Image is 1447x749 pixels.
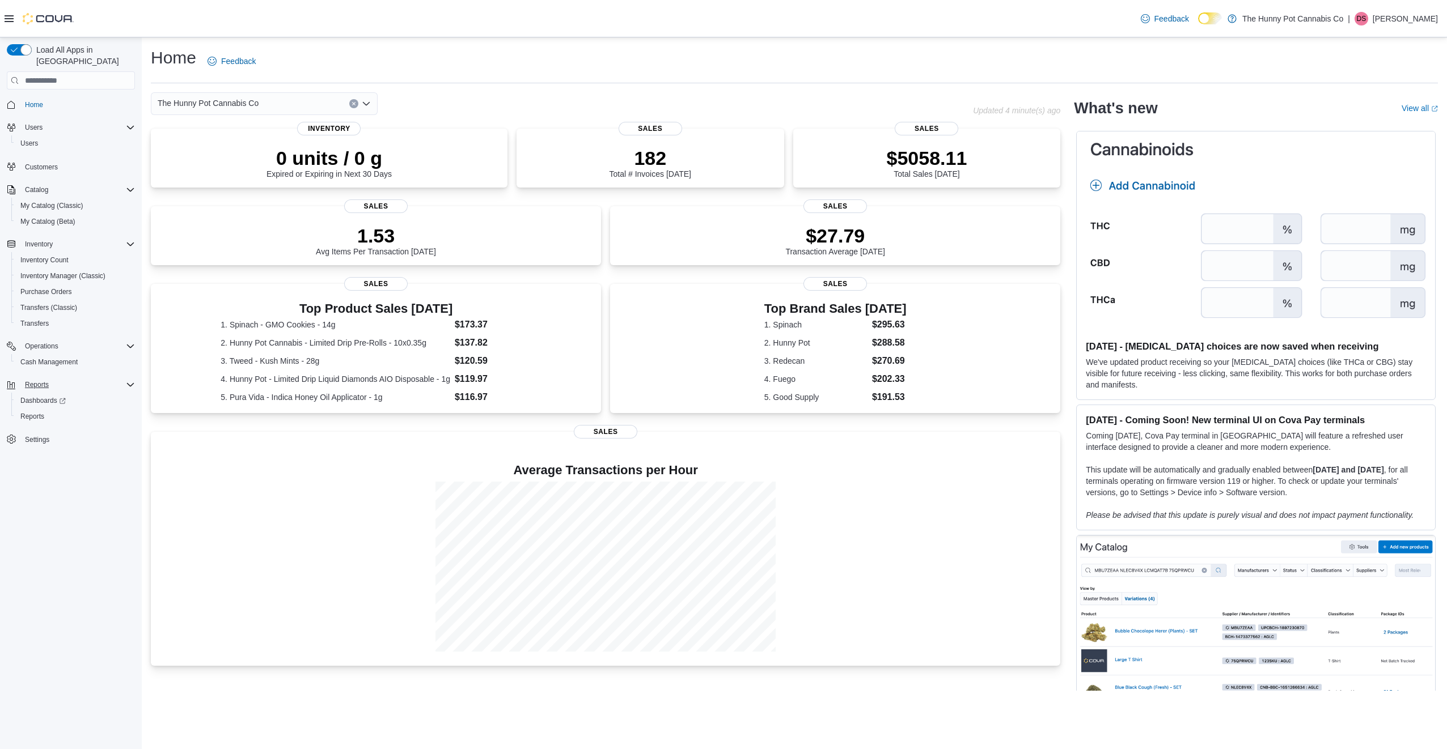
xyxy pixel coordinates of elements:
button: Reports [20,378,53,391]
button: Transfers [11,316,139,331]
span: Customers [20,159,135,173]
span: Settings [20,432,135,446]
p: 182 [610,147,691,169]
button: Settings [2,431,139,448]
span: Transfers (Classic) [20,303,77,312]
div: Total # Invoices [DATE] [610,147,691,178]
p: Coming [DATE], Cova Pay terminal in [GEOGRAPHIC_DATA] will feature a refreshed user interface des... [1086,430,1426,453]
span: Home [20,97,135,112]
a: Dashboards [11,393,139,408]
button: Catalog [20,183,53,197]
button: My Catalog (Beta) [11,214,139,229]
input: Dark Mode [1198,12,1222,24]
dd: $116.97 [455,390,531,404]
span: Sales [803,277,867,291]
span: Inventory [25,240,53,249]
span: Inventory Manager (Classic) [16,269,135,283]
h3: Top Product Sales [DATE] [221,302,531,316]
dd: $191.53 [872,390,907,404]
a: View allExternal link [1402,104,1438,113]
a: Inventory Manager (Classic) [16,269,110,283]
button: Inventory Manager (Classic) [11,268,139,284]
span: Customers [25,163,58,172]
span: Inventory Manager (Classic) [20,271,105,280]
em: Please be advised that this update is purely visual and does not impact payment functionality. [1086,510,1414,520]
strong: [DATE] and [DATE] [1313,465,1383,474]
span: Users [20,139,38,148]
p: We've updated product receiving so your [MEDICAL_DATA] choices (like THCa or CBG) stay visible fo... [1086,356,1426,390]
span: Purchase Orders [20,287,72,296]
h3: [DATE] - Coming Soon! New terminal UI on Cova Pay terminals [1086,414,1426,425]
span: Reports [20,378,135,391]
span: Catalog [20,183,135,197]
dd: $295.63 [872,318,907,331]
span: Sales [619,122,682,135]
dt: 3. Redecan [764,355,868,367]
p: $5058.11 [887,147,967,169]
a: Cash Management [16,355,82,369]
span: Transfers [20,319,49,328]
a: Feedback [203,50,260,73]
span: Reports [16,410,135,423]
span: Home [25,100,43,109]
svg: External link [1431,105,1438,112]
span: Feedback [221,56,256,67]
button: Transfers (Classic) [11,300,139,316]
button: Customers [2,158,139,175]
p: Updated 4 minute(s) ago [973,106,1060,115]
a: Users [16,137,43,150]
button: Reports [2,377,139,393]
img: Cova [23,13,74,24]
span: Feedback [1154,13,1189,24]
span: Sales [895,122,958,135]
dd: $119.97 [455,372,531,386]
span: Sales [803,199,867,213]
span: Operations [20,339,135,353]
a: Transfers (Classic) [16,301,82,314]
span: Transfers [16,317,135,330]
dd: $270.69 [872,354,907,368]
span: Sales [344,199,408,213]
nav: Complex example [7,92,135,477]
p: The Hunny Pot Cannabis Co [1242,12,1343,25]
dt: 5. Good Supply [764,391,868,403]
span: Inventory [20,237,135,251]
span: Cash Management [16,355,135,369]
span: Settings [25,435,49,444]
div: Dayton Sobon [1355,12,1368,25]
div: Total Sales [DATE] [887,147,967,178]
span: Sales [574,425,637,439]
a: My Catalog (Beta) [16,215,80,228]
button: My Catalog (Classic) [11,198,139,214]
dd: $137.82 [455,336,531,350]
dt: 1. Spinach - GMO Cookies - 14g [221,319,450,330]
dt: 4. Fuego [764,373,868,385]
p: 0 units / 0 g [266,147,392,169]
span: Cash Management [20,358,78,367]
button: Cash Management [11,354,139,370]
button: Inventory [20,237,57,251]
button: Home [2,96,139,113]
span: My Catalog (Beta) [20,217,75,226]
span: Operations [25,342,58,351]
a: Inventory Count [16,253,73,267]
p: This update will be automatically and gradually enabled between , for all terminals operating on ... [1086,464,1426,498]
p: $27.79 [785,224,885,247]
span: Users [25,123,43,132]
span: My Catalog (Beta) [16,215,135,228]
a: Purchase Orders [16,285,77,299]
a: Reports [16,410,49,423]
button: Inventory [2,236,139,252]
span: My Catalog (Classic) [20,201,83,210]
span: Inventory Count [20,256,69,265]
div: Expired or Expiring in Next 30 Days [266,147,392,178]
span: Reports [20,412,44,421]
h4: Average Transactions per Hour [160,463,1051,477]
span: Transfers (Classic) [16,301,135,314]
button: Inventory Count [11,252,139,268]
button: Catalog [2,182,139,198]
dd: $173.37 [455,318,531,331]
a: Feedback [1136,7,1194,30]
button: Clear input [349,99,358,108]
span: Users [20,121,135,134]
